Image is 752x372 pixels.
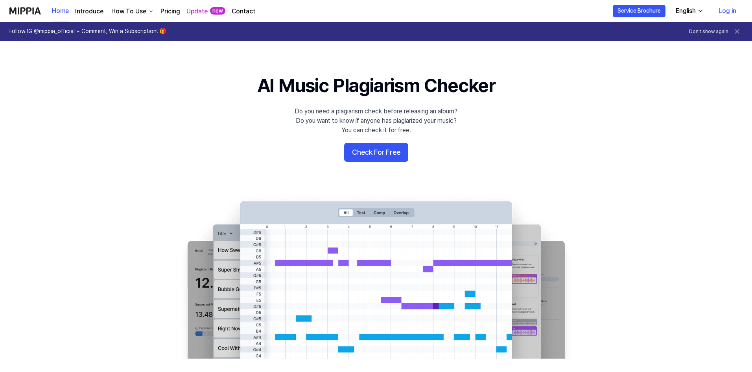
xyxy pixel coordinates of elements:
[160,7,180,16] a: Pricing
[52,0,69,22] a: Home
[9,28,166,35] h1: Follow IG @mippia_official + Comment, Win a Subscription! 🎁
[613,5,665,17] button: Service Brochure
[110,7,154,16] button: How To Use
[257,72,495,99] h1: AI Music Plagiarism Checker
[669,3,708,19] button: English
[689,28,728,35] button: Don't show again
[232,7,255,16] a: Contact
[75,7,103,16] a: Introduce
[186,7,208,16] a: Update
[110,7,148,16] div: How To Use
[171,193,581,359] img: main Image
[210,7,225,15] div: new
[674,6,697,16] div: English
[295,107,457,135] div: Do you need a plagiarism check before releasing an album? Do you want to know if anyone has plagi...
[344,143,408,162] button: Check For Free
